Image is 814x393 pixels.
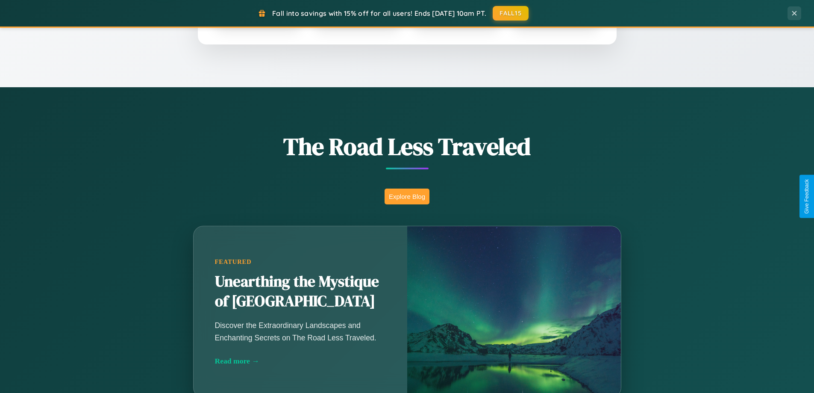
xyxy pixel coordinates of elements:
span: Fall into savings with 15% off for all users! Ends [DATE] 10am PT. [272,9,486,18]
button: FALL15 [493,6,529,21]
h1: The Road Less Traveled [151,130,664,163]
div: Give Feedback [804,179,810,214]
div: Featured [215,258,386,266]
h2: Unearthing the Mystique of [GEOGRAPHIC_DATA] [215,272,386,311]
div: Read more → [215,357,386,366]
p: Discover the Extraordinary Landscapes and Enchanting Secrets on The Road Less Traveled. [215,319,386,343]
button: Explore Blog [385,189,429,204]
